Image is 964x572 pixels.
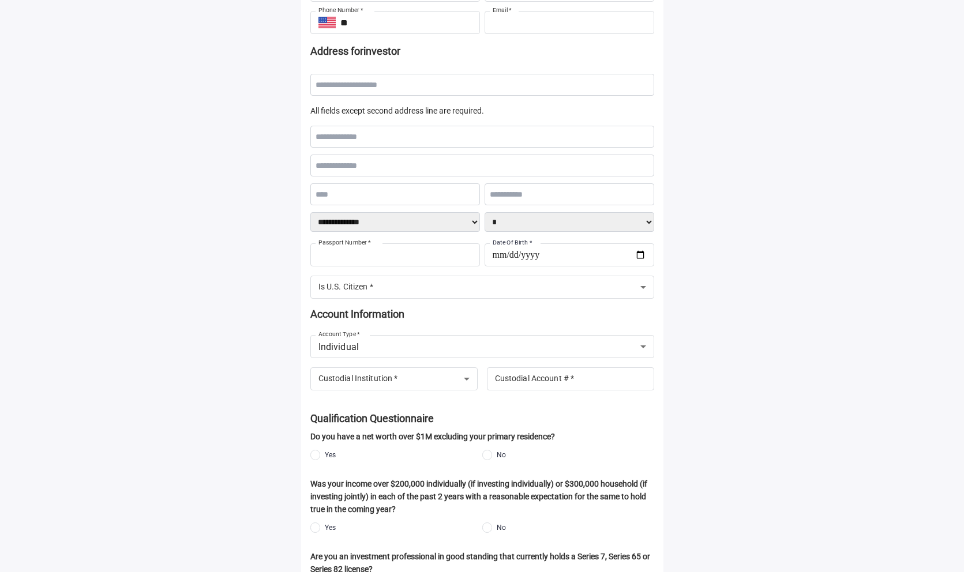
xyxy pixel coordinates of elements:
span: Yes [325,522,336,533]
div: ​ [310,276,654,299]
span: No [497,450,506,461]
span: Do you have a net worth over $1M excluding your primary residence? [310,430,654,443]
span: No [497,522,506,533]
div: ​ [310,367,478,390]
h6: Account Information [310,308,654,321]
p: All fields except second address line are required. [310,105,654,116]
button: Select country [318,14,336,31]
label: Account Type [318,330,360,338]
label: Phone Number [318,6,363,14]
label: Email [493,6,512,14]
h2: Address for investor [310,43,654,59]
span: Was your income over $200,000 individually (if investing individually) or $300,000 household (if ... [310,477,654,515]
h6: Qualification Questionnaire [310,412,654,425]
label: Passport Number [318,238,371,247]
span: Yes [325,450,336,461]
div: Individual [310,335,654,358]
label: Date Of Birth [493,238,532,247]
